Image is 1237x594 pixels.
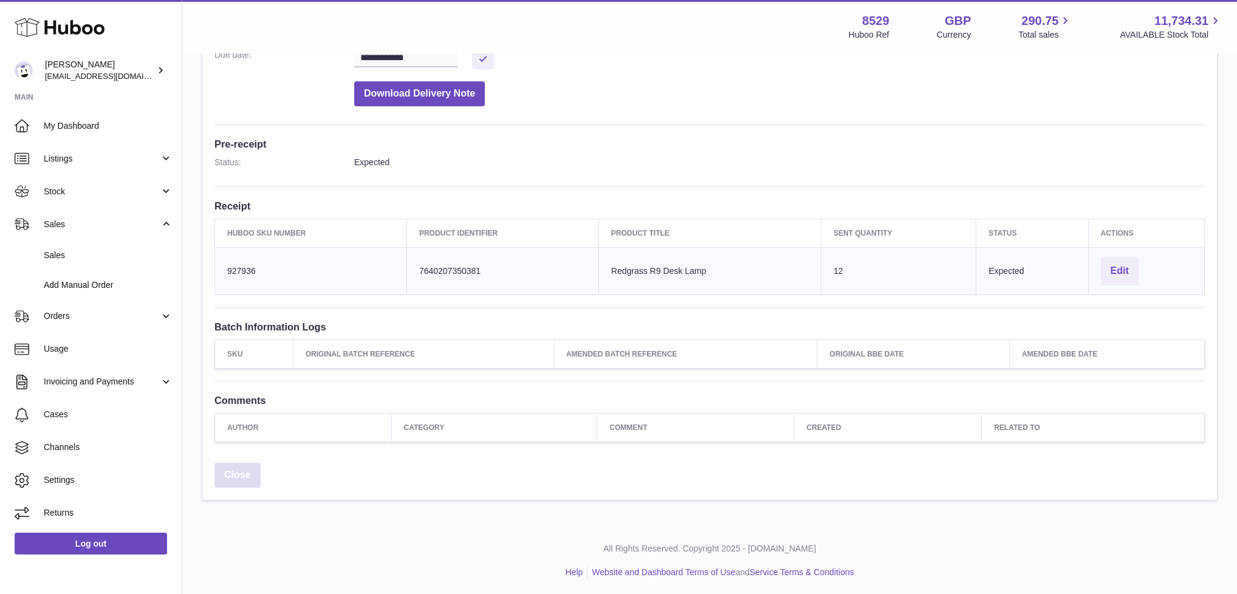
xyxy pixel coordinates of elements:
[293,340,553,368] th: Original Batch Reference
[44,343,173,355] span: Usage
[1018,29,1072,41] span: Total sales
[976,247,1088,295] td: Expected
[1101,257,1139,285] button: Edit
[976,219,1088,247] th: Status
[215,247,407,295] td: 927936
[44,120,173,132] span: My Dashboard
[406,247,598,295] td: 7640207350381
[15,533,167,555] a: Log out
[406,219,598,247] th: Product Identifier
[862,13,889,29] strong: 8529
[588,567,854,578] li: and
[1010,340,1205,368] th: Amended BBE Date
[945,13,971,29] strong: GBP
[44,186,160,197] span: Stock
[44,507,173,519] span: Returns
[214,49,354,69] dt: Due date:
[592,567,735,577] a: Website and Dashboard Terms of Use
[821,247,976,295] td: 12
[597,414,794,442] th: Comment
[44,409,173,420] span: Cases
[192,543,1227,555] p: All Rights Reserved. Copyright 2025 - [DOMAIN_NAME]
[821,219,976,247] th: Sent Quantity
[44,442,173,453] span: Channels
[1018,13,1072,41] a: 290.75 Total sales
[937,29,971,41] div: Currency
[214,137,1205,151] h3: Pre-receipt
[45,71,179,81] span: [EMAIL_ADDRESS][DOMAIN_NAME]
[44,153,160,165] span: Listings
[1154,13,1208,29] span: 11,734.31
[44,279,173,291] span: Add Manual Order
[1120,29,1222,41] span: AVAILABLE Stock Total
[44,310,160,322] span: Orders
[215,219,407,247] th: Huboo SKU Number
[817,340,1010,368] th: Original BBE Date
[44,250,173,261] span: Sales
[44,219,160,230] span: Sales
[214,157,354,168] dt: Status:
[15,61,33,80] img: admin@redgrass.ch
[354,81,485,106] button: Download Delivery Note
[1120,13,1222,41] a: 11,734.31 AVAILABLE Stock Total
[45,59,154,82] div: [PERSON_NAME]
[982,414,1205,442] th: Related to
[598,219,821,247] th: Product title
[354,157,1205,168] dd: Expected
[44,474,173,486] span: Settings
[1021,13,1058,29] span: 290.75
[214,463,261,488] a: Close
[215,340,293,368] th: SKU
[214,394,1205,407] h3: Comments
[849,29,889,41] div: Huboo Ref
[391,414,597,442] th: Category
[214,199,1205,213] h3: Receipt
[598,247,821,295] td: Redgrass R9 Desk Lamp
[750,567,854,577] a: Service Terms & Conditions
[1088,219,1204,247] th: Actions
[553,340,817,368] th: Amended Batch Reference
[215,414,392,442] th: Author
[44,376,160,387] span: Invoicing and Payments
[794,414,982,442] th: Created
[214,320,1205,333] h3: Batch Information Logs
[566,567,583,577] a: Help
